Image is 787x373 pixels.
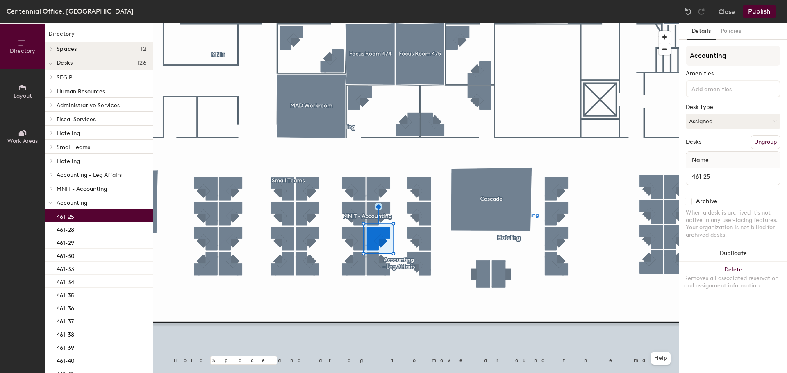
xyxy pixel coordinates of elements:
span: Directory [10,47,35,54]
span: Work Areas [7,138,38,145]
input: Add amenities [690,84,764,93]
button: Assigned [686,114,780,129]
p: 461-36 [57,303,74,312]
div: Desk Type [686,104,780,111]
input: Unnamed desk [688,171,778,182]
div: Centennial Office, [GEOGRAPHIC_DATA] [7,6,134,16]
span: Hoteling [57,158,80,165]
h1: Directory [45,29,153,42]
div: Archive [696,198,717,205]
div: Desks [686,139,701,145]
img: Undo [684,7,692,16]
span: Layout [14,93,32,99]
span: MNIT - Accounting [57,185,107,192]
p: 461-34 [57,276,74,286]
span: Human Resources [57,88,105,95]
p: 461-37 [57,316,74,325]
span: Fiscal Services [57,116,96,123]
span: Name [688,153,713,167]
button: Publish [743,5,776,18]
span: Desks [57,60,73,66]
span: Administrative Services [57,102,120,109]
img: Redo [697,7,705,16]
p: 461-35 [57,289,74,299]
p: 461-33 [57,263,74,273]
p: 461-39 [57,342,74,351]
span: Hoteling [57,130,80,137]
div: Amenities [686,70,780,77]
span: SEGIP [57,74,72,81]
button: Ungroup [751,135,780,149]
button: Help [651,352,671,365]
span: Accounting - Leg Affairs [57,172,122,179]
span: Spaces [57,46,77,52]
div: Removes all associated reservation and assignment information [684,275,782,289]
span: 126 [137,60,146,66]
span: Small Teams [57,144,90,151]
p: 461-30 [57,250,75,260]
div: When a desk is archived it's not active in any user-facing features. Your organization is not bil... [686,209,780,239]
button: DeleteRemoves all associated reservation and assignment information [679,262,787,298]
button: Duplicate [679,245,787,262]
p: 461-25 [57,211,74,220]
p: 461-28 [57,224,74,233]
button: Close [719,5,735,18]
span: Accounting [57,199,87,206]
span: 12 [141,46,146,52]
p: 461-29 [57,237,74,246]
p: 461-38 [57,329,74,338]
button: Details [687,23,716,40]
p: 461-40 [57,355,75,364]
button: Policies [716,23,746,40]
